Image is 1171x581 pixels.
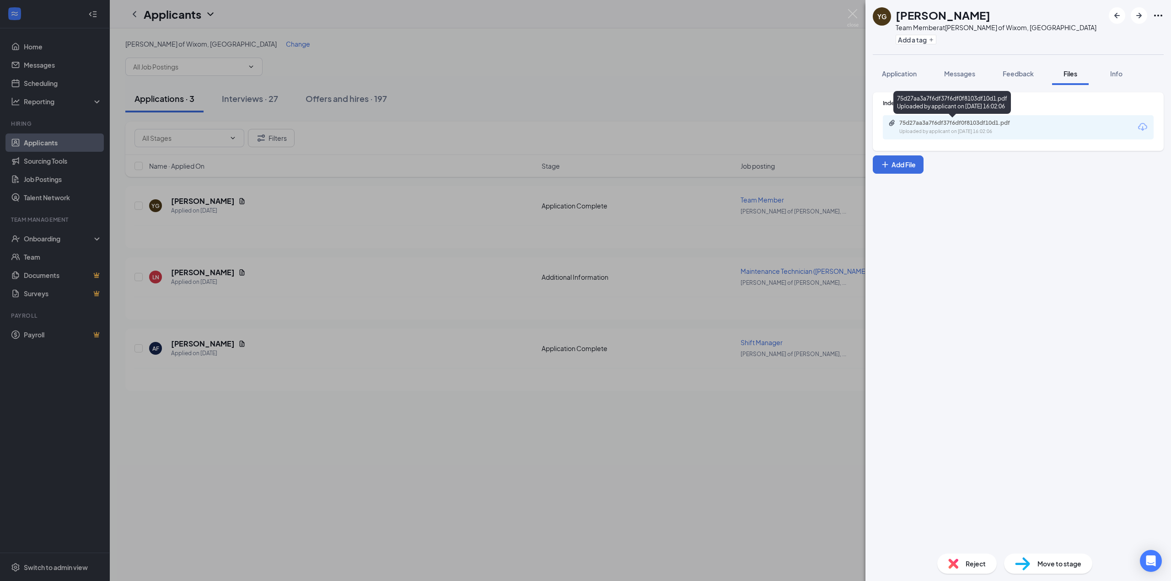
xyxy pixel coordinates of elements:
[1131,7,1147,24] button: ArrowRight
[873,155,924,174] button: Add FilePlus
[877,12,886,21] div: YG
[893,91,1011,114] div: 75d27aa3a7f6df37f6df0f8103df10d1.pdf Uploaded by applicant on [DATE] 16:02:06
[1003,69,1034,78] span: Feedback
[888,119,1037,135] a: Paperclip75d27aa3a7f6df37f6df0f8103df10d1.pdfUploaded by applicant on [DATE] 16:02:06
[896,23,1096,32] div: Team Member at [PERSON_NAME] of Wixom, [GEOGRAPHIC_DATA]
[883,99,1154,107] div: Indeed Resume
[1110,69,1123,78] span: Info
[882,69,917,78] span: Application
[881,160,890,169] svg: Plus
[888,119,896,127] svg: Paperclip
[896,35,936,44] button: PlusAdd a tag
[1140,550,1162,572] div: Open Intercom Messenger
[1109,7,1125,24] button: ArrowLeftNew
[896,7,990,23] h1: [PERSON_NAME]
[1037,559,1081,569] span: Move to stage
[966,559,986,569] span: Reject
[899,128,1037,135] div: Uploaded by applicant on [DATE] 16:02:06
[899,119,1027,127] div: 75d27aa3a7f6df37f6df0f8103df10d1.pdf
[929,37,934,43] svg: Plus
[1064,69,1077,78] span: Files
[1153,10,1164,21] svg: Ellipses
[1137,122,1148,133] svg: Download
[1112,10,1123,21] svg: ArrowLeftNew
[944,69,975,78] span: Messages
[1133,10,1144,21] svg: ArrowRight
